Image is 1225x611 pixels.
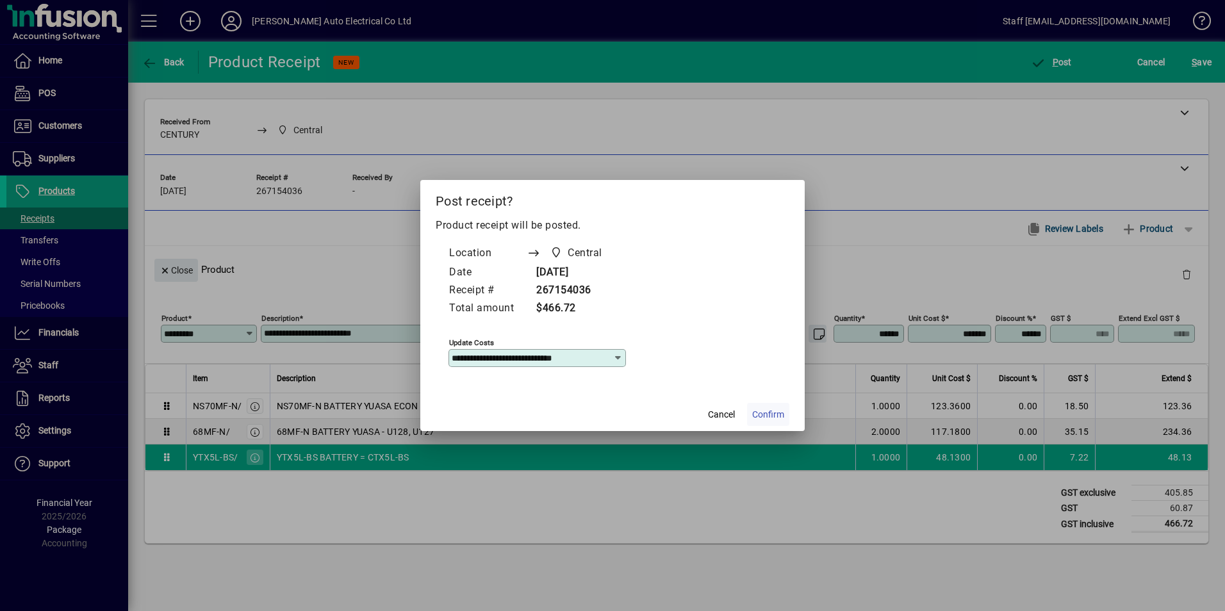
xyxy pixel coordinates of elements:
[448,243,527,264] td: Location
[547,244,607,262] span: Central
[448,264,527,282] td: Date
[527,282,627,300] td: 267154036
[568,245,602,261] span: Central
[708,408,735,421] span: Cancel
[747,403,789,426] button: Confirm
[752,408,784,421] span: Confirm
[449,338,494,347] mat-label: Update costs
[448,282,527,300] td: Receipt #
[527,300,627,318] td: $466.72
[527,264,627,282] td: [DATE]
[420,180,805,217] h2: Post receipt?
[701,403,742,426] button: Cancel
[436,218,789,233] p: Product receipt will be posted.
[448,300,527,318] td: Total amount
